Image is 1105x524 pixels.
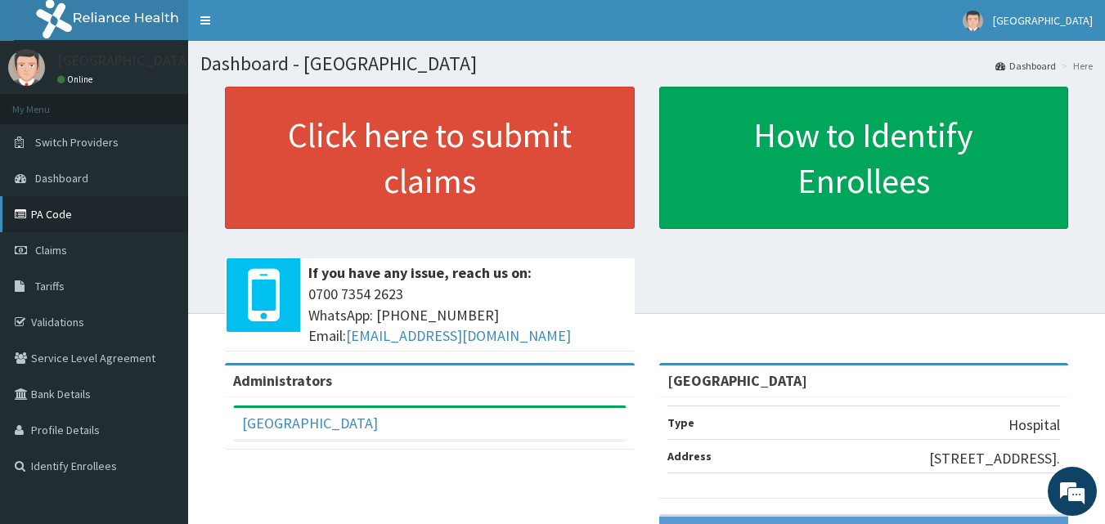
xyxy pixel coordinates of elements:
[963,11,983,31] img: User Image
[8,49,45,86] img: User Image
[667,415,694,430] b: Type
[200,53,1093,74] h1: Dashboard - [GEOGRAPHIC_DATA]
[308,263,532,282] b: If you have any issue, reach us on:
[308,284,627,347] span: 0700 7354 2623 WhatsApp: [PHONE_NUMBER] Email:
[929,448,1060,469] p: [STREET_ADDRESS].
[85,92,275,113] div: Chat with us now
[35,279,65,293] span: Tariffs
[8,350,312,407] textarea: Type your message and hit 'Enter'
[1008,414,1060,436] p: Hospital
[35,171,88,186] span: Dashboard
[242,414,378,432] a: [GEOGRAPHIC_DATA]
[233,371,332,390] b: Administrators
[30,82,66,123] img: d_794563401_company_1708531726252_794563401
[346,326,571,345] a: [EMAIL_ADDRESS][DOMAIN_NAME]
[995,59,1056,73] a: Dashboard
[659,87,1069,229] a: How to Identify Enrollees
[667,371,807,390] strong: [GEOGRAPHIC_DATA]
[268,8,308,47] div: Minimize live chat window
[35,243,67,258] span: Claims
[993,13,1093,28] span: [GEOGRAPHIC_DATA]
[667,449,712,464] b: Address
[95,158,226,323] span: We're online!
[225,87,635,229] a: Click here to submit claims
[57,53,192,68] p: [GEOGRAPHIC_DATA]
[1058,59,1093,73] li: Here
[35,135,119,150] span: Switch Providers
[57,74,97,85] a: Online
